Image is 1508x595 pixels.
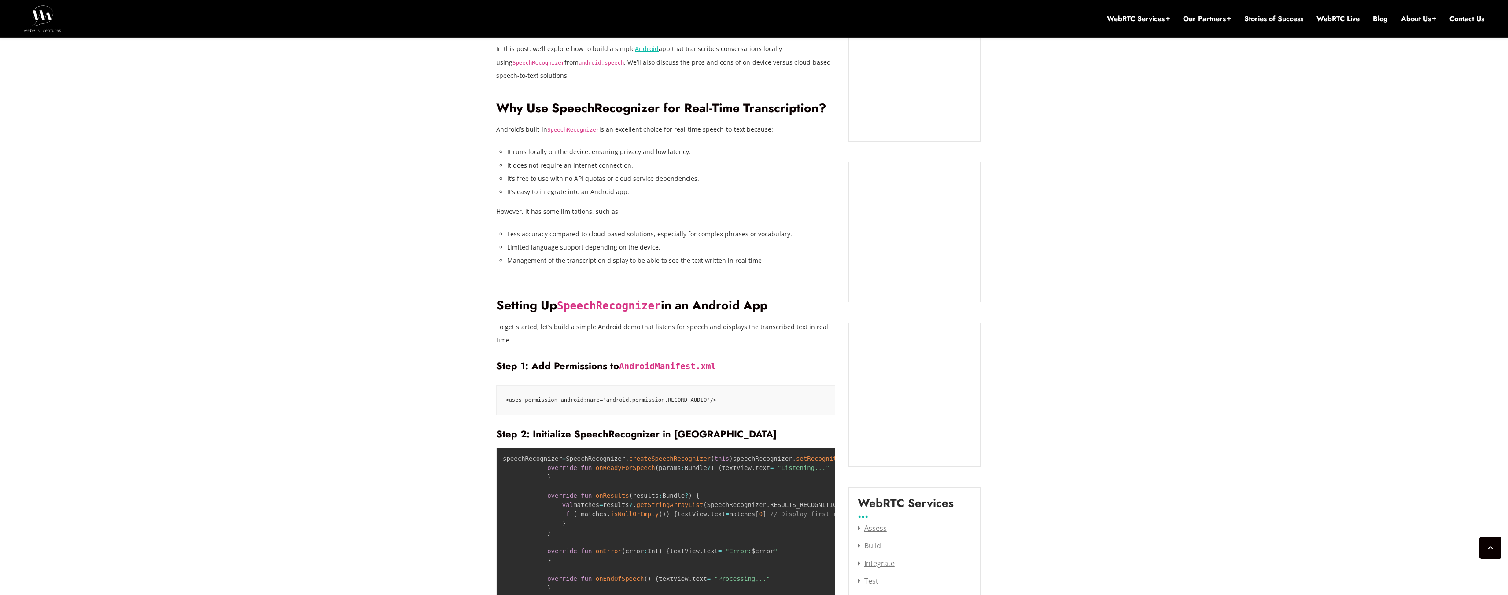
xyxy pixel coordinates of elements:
[581,575,592,582] span: fun
[703,501,707,508] span: (
[774,547,778,555] span: "
[858,171,971,293] iframe: Embedded CTA
[547,547,577,555] span: override
[496,428,835,440] h3: Step 2: Initialize SpeechRecognizer in [GEOGRAPHIC_DATA]
[707,464,711,471] span: ?
[1316,14,1360,24] a: WebRTC Live
[644,547,647,555] span: :
[1449,14,1484,24] a: Contact Us
[858,541,881,551] a: Build
[707,575,711,582] span: =
[24,5,61,32] img: WebRTC.ventures
[792,455,796,462] span: .
[496,42,835,82] p: In this post, we’ll explore how to build a simple app that transcribes conversations locally usin...
[596,575,644,582] span: onEndOfSpeech
[562,511,570,518] span: if
[689,575,692,582] span: .
[707,511,711,518] span: .
[547,492,577,499] span: override
[577,511,581,518] span: !
[648,575,651,582] span: )
[507,185,835,198] li: It’s easy to integrate into an Android app.
[696,492,699,499] span: {
[718,464,722,471] span: {
[858,496,954,517] label: WebRTC Services
[752,547,755,555] span: $
[496,360,835,372] h3: Step 1: Add Permissions to
[562,455,566,462] span: =
[547,127,599,133] code: SpeechRecognizer
[507,241,835,254] li: Limited language support depending on the device.
[579,60,624,66] code: android.speech
[596,492,629,499] span: onResults
[607,511,610,518] span: .
[858,558,895,568] a: Integrate
[581,464,592,471] span: fun
[619,361,716,371] code: AndroidManifest.xml
[711,464,714,471] span: )
[858,16,971,133] iframe: Embedded CTA
[629,455,711,462] span: createSpeechRecognizer
[659,511,662,518] span: (
[718,547,722,555] span: =
[633,501,636,508] span: .
[1401,14,1436,24] a: About Us
[770,464,774,471] span: =
[674,511,677,518] span: {
[726,511,729,518] span: =
[770,511,896,518] span: // Display first recognized result
[635,44,659,53] a: Android
[622,547,625,555] span: (
[547,474,551,481] span: }
[547,464,577,471] span: override
[726,547,752,555] span: "Error:
[507,228,835,241] li: Less accuracy compared to cloud-based solutions, especially for complex phrases or vocabulary.
[655,575,659,582] span: {
[659,492,662,499] span: :
[547,584,551,591] span: }
[573,511,577,518] span: (
[700,547,703,555] span: .
[663,511,666,518] span: )
[562,501,573,508] span: val
[625,455,629,462] span: .
[596,547,622,555] span: onError
[547,557,551,564] span: }
[759,511,763,518] span: 0
[715,575,770,582] span: "Processing..."
[496,205,835,218] p: However, it has some limitations, such as:
[685,492,688,499] span: ?
[496,123,835,136] p: Android’s built-in is an excellent choice for real-time speech-to-text because:
[507,254,835,267] li: Management of the transcription display to be able to see the text written in real time
[858,332,971,458] iframe: Embedded CTA
[496,298,835,313] h2: Setting Up in an Android App
[681,464,685,471] span: :
[858,523,887,533] a: Assess
[496,101,835,116] h2: Why Use SpeechRecognizer for Real-Time Transcription?
[507,159,835,172] li: It does not require an internet connection.
[1373,14,1388,24] a: Blog
[562,520,566,527] span: }
[507,172,835,185] li: It’s free to use with no API quotas or cloud service dependencies.
[505,394,826,406] code: <uses-permission android:name="android.permission.RECORD_AUDIO"/>
[778,464,830,471] span: "Listening..."
[581,492,592,499] span: fun
[659,547,662,555] span: )
[1244,14,1303,24] a: Stories of Success
[644,575,647,582] span: (
[752,464,755,471] span: .
[755,511,759,518] span: [
[763,511,766,518] span: ]
[629,501,633,508] span: ?
[599,501,603,508] span: =
[1107,14,1170,24] a: WebRTC Services
[596,464,655,471] span: onReadyForSpeech
[666,547,670,555] span: {
[689,492,692,499] span: )
[512,60,564,66] code: SpeechRecognizer
[655,464,659,471] span: (
[637,501,704,508] span: getStringArrayList
[581,547,592,555] span: fun
[507,145,835,158] li: It runs locally on the device, ensuring privacy and low latency.
[557,299,661,312] code: SpeechRecognizer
